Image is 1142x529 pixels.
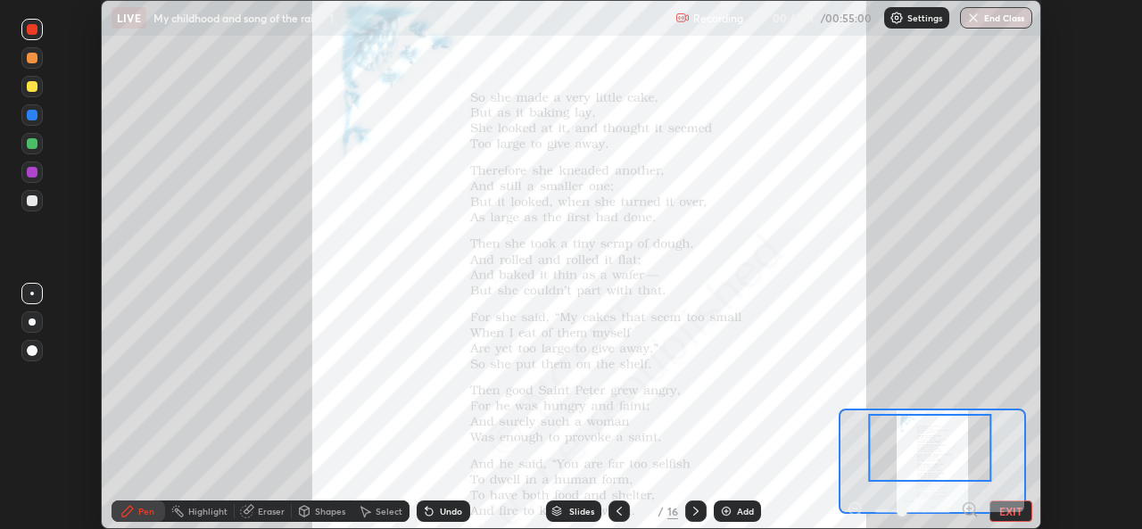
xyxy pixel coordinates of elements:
[989,500,1032,522] button: EXIT
[960,7,1032,29] button: End Class
[667,503,678,519] div: 16
[890,11,904,25] img: class-settings-icons
[315,507,345,516] div: Shapes
[675,11,690,25] img: recording.375f2c34.svg
[693,12,743,25] p: Recording
[440,507,462,516] div: Undo
[737,507,754,516] div: Add
[376,507,402,516] div: Select
[907,13,942,22] p: Settings
[138,507,154,516] div: Pen
[569,507,594,516] div: Slides
[117,11,141,25] p: LIVE
[637,506,655,517] div: 11
[966,11,981,25] img: end-class-cross
[719,504,733,518] img: add-slide-button
[188,507,228,516] div: Highlight
[258,507,285,516] div: Eraser
[153,11,334,25] p: My childhood and song of the rain - 1
[658,506,664,517] div: /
